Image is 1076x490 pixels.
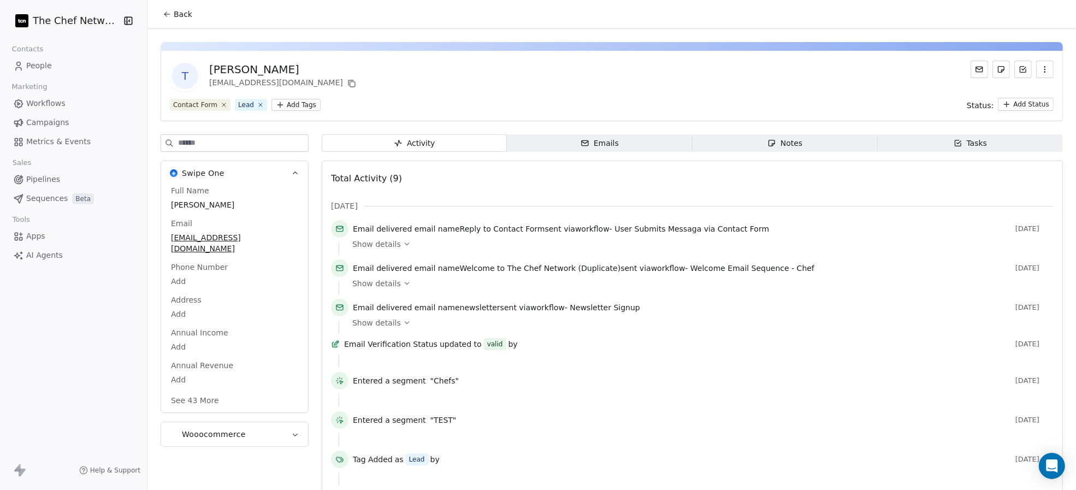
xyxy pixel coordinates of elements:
span: Add [171,309,298,320]
div: Notes [767,138,802,149]
img: Swipe One [170,169,178,177]
span: Annual Revenue [169,360,235,371]
span: T [172,63,198,89]
span: Entered a segment [353,375,426,386]
span: Apps [26,231,45,242]
span: Newsletter Signup [570,303,640,312]
span: Show details [352,278,401,289]
span: [DATE] [1015,416,1054,424]
button: Swipe OneSwipe One [161,161,308,185]
a: Metrics & Events [9,133,138,151]
a: Show details [352,317,1046,328]
span: Back [174,9,192,20]
a: Workflows [9,95,138,113]
span: Welcome Email Sequence - Chef [690,264,814,273]
span: Total Activity (9) [331,173,402,184]
span: "TEST" [430,415,457,426]
a: Show details [352,239,1046,250]
span: updated to [440,339,482,350]
a: Help & Support [79,466,140,475]
span: Annual Income [169,327,230,338]
span: Welcome to The Chef Network (Duplicate) [460,264,621,273]
a: People [9,57,138,75]
div: Lead [238,100,254,110]
span: Marketing [7,79,52,95]
span: as [395,454,404,465]
div: Emails [581,138,619,149]
span: newsletter [460,303,500,312]
span: [DATE] [1015,455,1054,464]
span: Wooocommerce [182,429,246,440]
span: email name sent via workflow - [353,223,769,234]
span: [DATE] [331,200,358,211]
span: Email delivered [353,303,412,312]
button: Add Tags [271,99,321,111]
span: Swipe One [182,168,224,179]
img: 474584105_122107189682724606_8841237860839550609_n.jpg [15,14,28,27]
span: [DATE] [1015,340,1054,349]
div: [PERSON_NAME] [209,62,358,77]
span: Reply to Contact Form [460,225,545,233]
span: [DATE] [1015,376,1054,385]
span: Add [171,341,298,352]
a: Show details [352,278,1046,289]
div: Open Intercom Messenger [1039,453,1065,479]
div: valid [487,339,503,350]
span: [EMAIL_ADDRESS][DOMAIN_NAME] [171,232,298,254]
span: Contacts [7,41,48,57]
span: AI Agents [26,250,63,261]
span: Help & Support [90,466,140,475]
span: [DATE] [1015,264,1054,273]
a: Pipelines [9,170,138,188]
img: Wooocommerce [170,430,178,438]
span: Add [171,374,298,385]
a: SequencesBeta [9,190,138,208]
button: WooocommerceWooocommerce [161,422,308,446]
span: Sequences [26,193,68,204]
span: [PERSON_NAME] [171,199,298,210]
span: Tools [8,211,34,228]
span: by [509,339,518,350]
span: Show details [352,239,401,250]
span: Status: [967,100,994,111]
span: Entered a segment [353,415,426,426]
button: Back [156,4,199,24]
span: Phone Number [169,262,230,273]
span: Beta [72,193,94,204]
span: by [430,454,440,465]
span: [DATE] [1015,303,1054,312]
span: Email Verification Status [344,339,438,350]
span: Campaigns [26,117,69,128]
span: Tag Added [353,454,393,465]
div: Swipe OneSwipe One [161,185,308,412]
a: Campaigns [9,114,138,132]
span: Add [171,276,298,287]
a: AI Agents [9,246,138,264]
div: Contact Form [173,100,217,110]
div: Lead [409,454,425,464]
span: email name sent via workflow - [353,302,640,313]
span: Pipelines [26,174,60,185]
a: Apps [9,227,138,245]
span: People [26,60,52,72]
span: [DATE] [1015,225,1054,233]
span: Sales [8,155,36,171]
button: Add Status [998,98,1054,111]
span: Email delivered [353,264,412,273]
button: The Chef Network [13,11,116,30]
span: Metrics & Events [26,136,91,147]
span: Address [169,294,204,305]
span: "Chefs" [430,375,459,386]
span: User Submits Messaga via Contact Form [614,225,769,233]
span: Workflows [26,98,66,109]
span: Email [169,218,194,229]
span: The Chef Network [33,14,120,28]
div: [EMAIL_ADDRESS][DOMAIN_NAME] [209,77,358,90]
span: Email delivered [353,225,412,233]
button: See 43 More [164,391,226,410]
div: Tasks [954,138,988,149]
span: Show details [352,317,401,328]
span: email name sent via workflow - [353,263,814,274]
span: Full Name [169,185,211,196]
